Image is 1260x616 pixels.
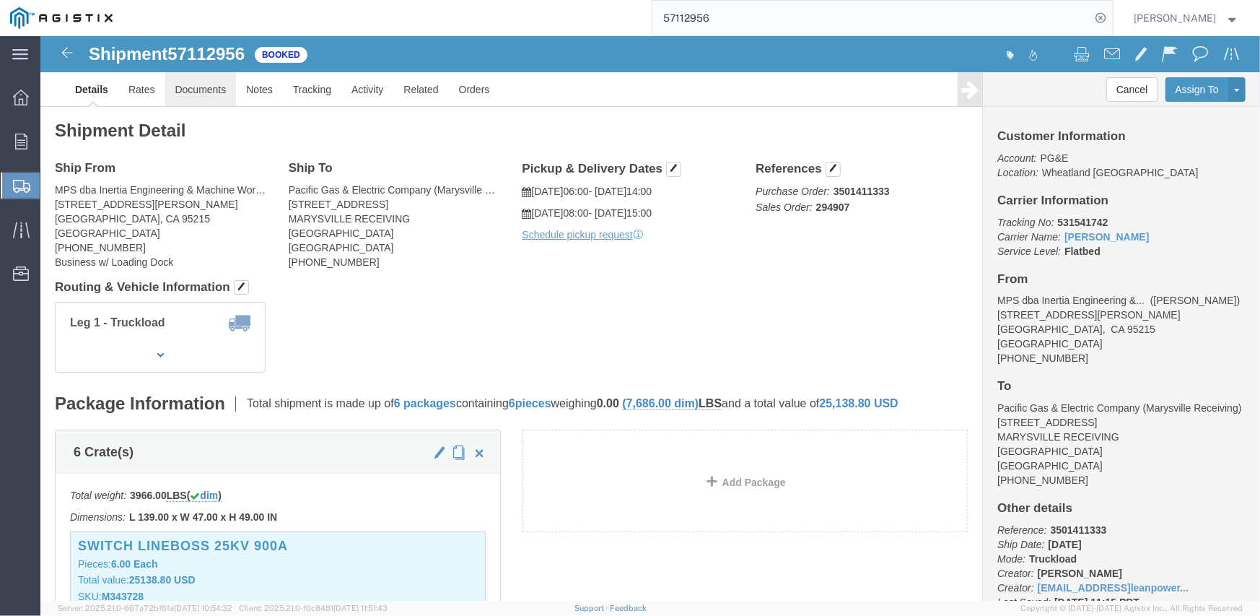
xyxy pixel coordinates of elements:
button: [PERSON_NAME] [1134,9,1241,27]
span: Chantelle Bower [1134,10,1217,26]
span: Server: 2025.21.0-667a72bf6fa [58,604,232,612]
span: [DATE] 11:51:43 [333,604,388,612]
a: Support [574,604,611,612]
input: Search for shipment number, reference number [652,1,1091,35]
span: Copyright © [DATE]-[DATE] Agistix Inc., All Rights Reserved [1020,602,1243,615]
span: [DATE] 10:54:32 [174,604,232,612]
span: Client: 2025.21.0-f0c8481 [239,604,388,612]
img: logo [10,7,113,29]
a: Feedback [610,604,647,612]
iframe: FS Legacy Container [40,36,1260,601]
